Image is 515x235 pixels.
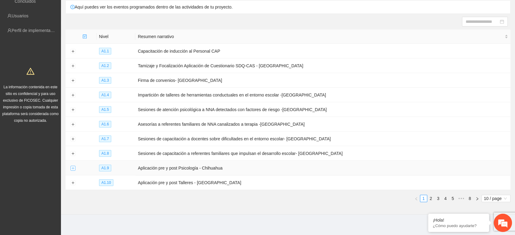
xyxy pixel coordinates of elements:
[484,195,508,202] span: 10 / page
[99,106,112,113] span: A1.5
[97,30,136,44] th: Nivel
[70,122,75,127] button: Expand row
[428,195,434,202] a: 2
[449,195,456,202] a: 5
[135,146,510,161] td: Sesiones de capacitación a referentes familiares que impulsan el desarrollo escolar- [GEOGRAPHIC_...
[433,218,485,223] div: ¡Hola!
[481,195,510,202] div: Page Size
[413,195,420,202] li: Previous Page
[70,93,75,98] button: Expand row
[32,31,102,39] div: Chatee con nosotros ahora
[474,195,481,202] button: right
[70,64,75,68] button: Expand row
[135,161,510,175] td: Aplicación pre y post Psicología - Chihuahua
[70,166,75,171] button: Expand row
[70,151,75,156] button: Expand row
[135,30,510,44] th: Resumen narrativo
[27,67,34,75] span: warning
[135,132,510,146] td: Sesiones de capacitación a docentes sobre dificultades en el entorno escolar- [GEOGRAPHIC_DATA]
[99,165,112,171] span: A1.9
[135,58,510,73] td: Tamizaje y Focalización Aplicación de Cuestionario SDQ-CAS - [GEOGRAPHIC_DATA]
[70,5,75,9] span: exclamation-circle
[2,85,59,123] span: La información contenida en este sitio es confidencial y para uso exclusivo de FICOSEC. Cualquier...
[135,73,510,88] td: Firma de convenios- [GEOGRAPHIC_DATA]
[35,81,84,143] span: Estamos en línea.
[435,195,442,202] a: 3
[70,107,75,112] button: Expand row
[70,49,75,54] button: Expand row
[83,34,87,39] span: check-square
[414,197,418,201] span: left
[135,175,510,190] td: Aplicación pre y post Talleres - [GEOGRAPHIC_DATA]
[135,117,510,132] td: Asesorías a referentes familiares de NNA canalizados a terapia -[GEOGRAPHIC_DATA]
[135,88,510,102] td: Impartición de talleres de herramientas conductuales en el entorno escolar -[GEOGRAPHIC_DATA]
[70,78,75,83] button: Expand row
[456,195,466,202] li: Next 5 Pages
[135,102,510,117] td: Sesiones de atención psicológica a NNA detectados con factores de riesgo -[GEOGRAPHIC_DATA]
[12,13,28,18] a: Usuarios
[435,195,442,202] li: 3
[66,1,510,13] div: Aquí puedes ver los eventos programados dentro de las actividades de tu proyecto.
[467,195,473,202] a: 8
[99,48,112,54] span: A1.1
[70,137,75,142] button: Expand row
[413,195,420,202] button: left
[474,195,481,202] li: Next Page
[99,135,112,142] span: A1.7
[456,195,466,202] span: •••
[99,179,113,186] span: A1.10
[138,33,503,40] span: Resumen narrativo
[99,150,112,157] span: A1.8
[99,62,112,69] span: A1.2
[475,197,479,201] span: right
[99,77,112,84] span: A1.3
[70,181,75,185] button: Expand row
[3,166,116,188] textarea: Escriba su mensaje y pulse “Intro”
[442,195,449,202] a: 4
[420,195,427,202] a: 1
[100,3,115,18] div: Minimizar ventana de chat en vivo
[433,223,485,228] p: ¿Cómo puedo ayudarte?
[99,92,112,98] span: A1.4
[12,28,59,33] a: Perfil de implementadora
[135,44,510,58] td: Capacitación de inducción al Personal CAP
[99,121,112,128] span: A1.6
